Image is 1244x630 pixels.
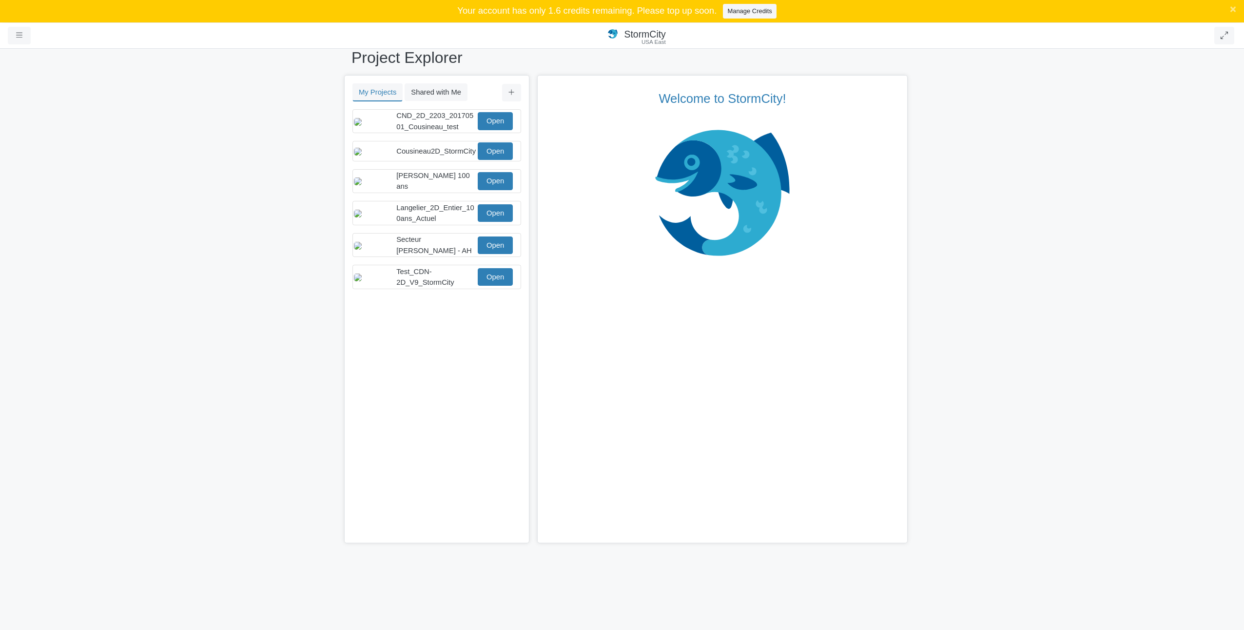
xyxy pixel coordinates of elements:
img: a44434a4-388c-4549-8cf4-766c989045a2 [354,242,362,250]
span: Secteur [PERSON_NAME] - AH [396,236,472,254]
img: 46a409b6-0e42-4520-a903-e058ea02a89a [354,274,362,281]
span: CND_2D_2203_20170501_Cousineau_test [396,112,473,130]
a: Open [478,142,513,160]
span: Langelier_2D_Entier_100ans_Actuel [396,204,474,222]
p: Welcome to StormCity! [545,91,899,106]
a: Open [478,204,513,222]
span: × [1230,3,1236,15]
h1: Project Explorer [351,48,893,67]
button: Close [1230,4,1236,15]
a: Manage Credits [723,4,776,18]
a: Open [478,268,513,286]
img: 11872447-6f10-4de8-8883-1735a7327b96 [354,148,362,156]
span: [PERSON_NAME] 100 ans [396,172,470,190]
a: Open [478,112,513,130]
a: Open [478,236,513,254]
a: Open [478,172,513,190]
img: chi-fish-icon.svg [608,29,620,39]
span: Your account has only 1.6 credits remaining. Please top up soon. [457,5,717,16]
span: Test_CDN-2D_V9_StormCity [396,268,454,286]
span: USA East [641,39,666,46]
img: 5c1722fa-bf16-47e5-b9a1-3b63f50805d2 [354,118,362,126]
button: My Projects [352,83,403,101]
button: Shared with Me [405,83,467,101]
span: StormCity [624,29,665,39]
span: Cousineau2D_StormCity [396,147,476,155]
img: 2ed01e22-8ffa-41c2-9eeb-588a5e1d791a [354,177,362,185]
img: chi-fish.svg [655,129,790,256]
img: 805fd3ed-68b2-4a10-8c8a-e0334acf3303 [354,210,362,217]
